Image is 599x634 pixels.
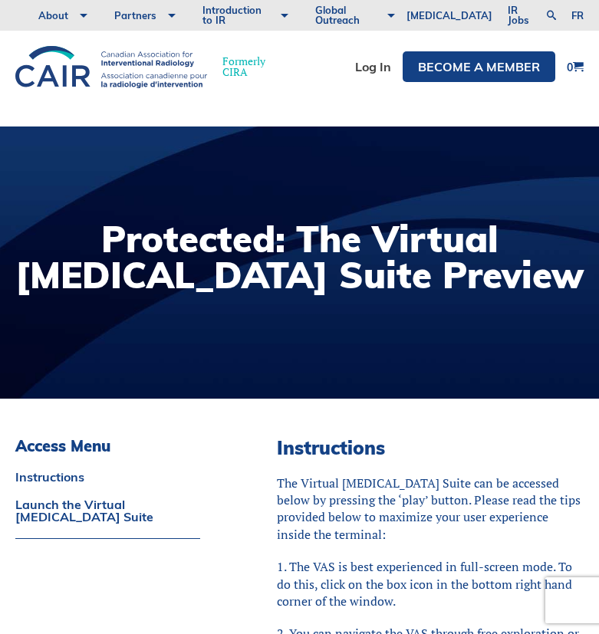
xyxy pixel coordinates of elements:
img: CIRA [15,46,207,88]
a: Instructions [15,471,200,483]
p: 1. The VAS is best experienced in full-screen mode. To do this, click on the box icon in the bott... [277,558,584,609]
h1: Protected: The Virtual [MEDICAL_DATA] Suite Preview [15,221,584,293]
h3: Access Menu [15,437,200,455]
span: Formerly CIRA [222,56,265,77]
a: Become a member [403,51,555,82]
h2: Instructions [277,437,584,459]
a: Launch the Virtual [MEDICAL_DATA] Suite [15,498,200,523]
p: The Virtual [MEDICAL_DATA] Suite can be accessed below by pressing the ‘play’ button. Please read... [277,475,584,544]
a: FormerlyCIRA [15,46,281,88]
a: fr [571,11,584,21]
a: 0 [567,61,584,73]
a: Log In [355,61,391,73]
